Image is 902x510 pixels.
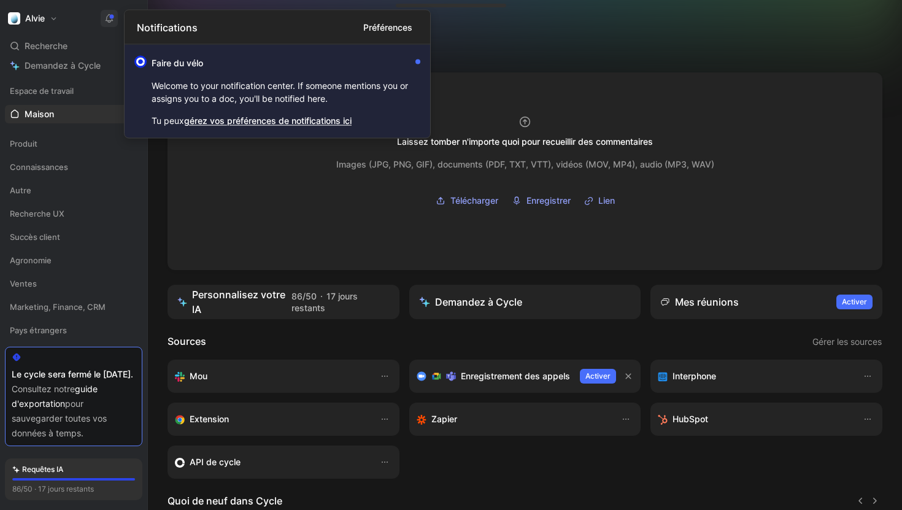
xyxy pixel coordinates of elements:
[152,57,203,68] font: Faire du vélo
[184,113,352,128] button: gérez vos préférences de notifications ici
[152,115,184,125] font: Tu peux
[363,21,412,32] font: Préférences
[358,17,418,37] button: Préférences
[152,75,411,108] p: Welcome to your notification center. If someone mentions you or assigns you to a doc, you'll be n...
[184,115,352,125] font: gérez vos préférences de notifications ici
[137,21,198,33] font: Notifications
